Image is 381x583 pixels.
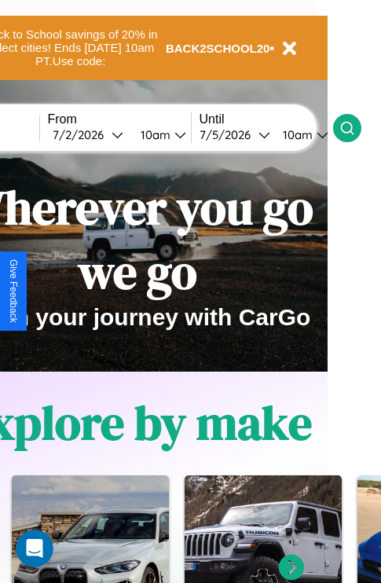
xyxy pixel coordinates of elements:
label: From [48,112,191,126]
div: Give Feedback [8,259,19,323]
b: BACK2SCHOOL20 [166,42,270,55]
iframe: Intercom live chat [16,530,53,567]
button: 7/2/2026 [48,126,128,143]
div: 10am [133,127,174,142]
div: 7 / 5 / 2026 [200,127,258,142]
div: 7 / 2 / 2026 [53,127,112,142]
label: Until [200,112,333,126]
button: 10am [128,126,191,143]
div: 10am [275,127,317,142]
button: 10am [270,126,333,143]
